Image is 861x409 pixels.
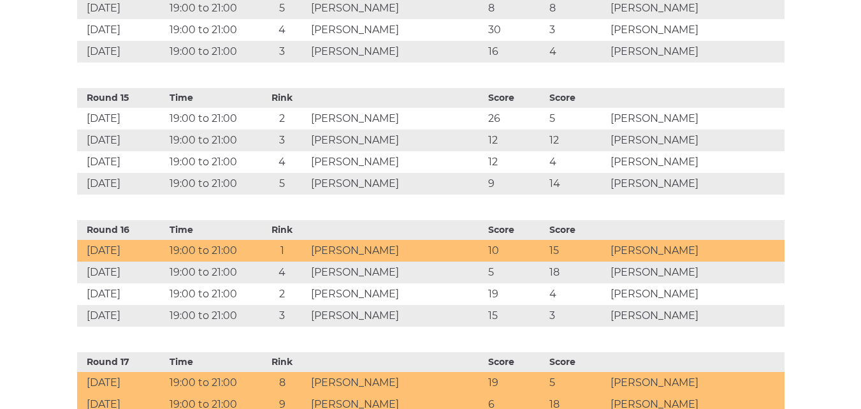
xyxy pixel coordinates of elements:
td: [PERSON_NAME] [607,240,785,262]
td: 15 [546,240,607,262]
td: [DATE] [77,108,167,130]
td: [DATE] [77,305,167,327]
td: [PERSON_NAME] [308,240,485,262]
td: 3 [256,130,308,151]
td: 4 [546,283,607,305]
td: [PERSON_NAME] [308,108,485,130]
td: 19:00 to 21:00 [166,372,256,394]
td: 19:00 to 21:00 [166,173,256,195]
td: 12 [546,130,607,151]
th: Rink [256,88,308,108]
td: 30 [485,19,546,41]
td: 10 [485,240,546,262]
th: Round 17 [77,352,167,372]
th: Score [485,352,546,372]
td: 19:00 to 21:00 [166,151,256,173]
td: 5 [546,108,607,130]
td: [DATE] [77,151,167,173]
th: Score [485,220,546,240]
td: 4 [256,19,308,41]
th: Score [546,220,607,240]
td: 18 [546,262,607,283]
td: 2 [256,108,308,130]
td: 19:00 to 21:00 [166,283,256,305]
td: [DATE] [77,173,167,195]
td: 15 [485,305,546,327]
td: 1 [256,240,308,262]
th: Round 16 [77,220,167,240]
td: [DATE] [77,262,167,283]
td: [DATE] [77,372,167,394]
td: 5 [546,372,607,394]
td: 19:00 to 21:00 [166,262,256,283]
th: Time [166,88,256,108]
td: 19:00 to 21:00 [166,305,256,327]
td: 12 [485,151,546,173]
td: [PERSON_NAME] [308,305,485,327]
th: Rink [256,220,308,240]
td: 9 [485,173,546,195]
td: 3 [256,305,308,327]
td: 2 [256,283,308,305]
td: 19:00 to 21:00 [166,240,256,262]
td: [DATE] [77,283,167,305]
td: [PERSON_NAME] [607,19,785,41]
td: 5 [485,262,546,283]
td: 19 [485,372,546,394]
td: [PERSON_NAME] [607,108,785,130]
td: [PERSON_NAME] [308,173,485,195]
td: [PERSON_NAME] [607,151,785,173]
td: [PERSON_NAME] [607,173,785,195]
th: Round 15 [77,88,167,108]
td: [PERSON_NAME] [308,19,485,41]
td: [PERSON_NAME] [308,262,485,283]
td: 3 [546,19,607,41]
td: 5 [256,173,308,195]
td: [PERSON_NAME] [308,130,485,151]
td: 12 [485,130,546,151]
td: 3 [546,305,607,327]
td: [PERSON_NAME] [308,283,485,305]
td: [PERSON_NAME] [308,372,485,394]
td: 8 [256,372,308,394]
td: [DATE] [77,19,167,41]
td: [DATE] [77,240,167,262]
td: [PERSON_NAME] [607,283,785,305]
td: 4 [546,151,607,173]
td: 3 [256,41,308,63]
td: [PERSON_NAME] [607,130,785,151]
td: 26 [485,108,546,130]
th: Time [166,220,256,240]
td: 19:00 to 21:00 [166,19,256,41]
td: [PERSON_NAME] [607,41,785,63]
td: 14 [546,173,607,195]
th: Score [546,88,607,108]
td: [DATE] [77,41,167,63]
td: [PERSON_NAME] [607,372,785,394]
th: Score [546,352,607,372]
td: 4 [256,151,308,173]
td: [DATE] [77,130,167,151]
th: Rink [256,352,308,372]
td: 19 [485,283,546,305]
th: Score [485,88,546,108]
th: Time [166,352,256,372]
td: 19:00 to 21:00 [166,130,256,151]
td: 4 [546,41,607,63]
td: [PERSON_NAME] [607,262,785,283]
td: 19:00 to 21:00 [166,41,256,63]
td: [PERSON_NAME] [607,305,785,327]
td: 16 [485,41,546,63]
td: [PERSON_NAME] [308,151,485,173]
td: 19:00 to 21:00 [166,108,256,130]
td: 4 [256,262,308,283]
td: [PERSON_NAME] [308,41,485,63]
